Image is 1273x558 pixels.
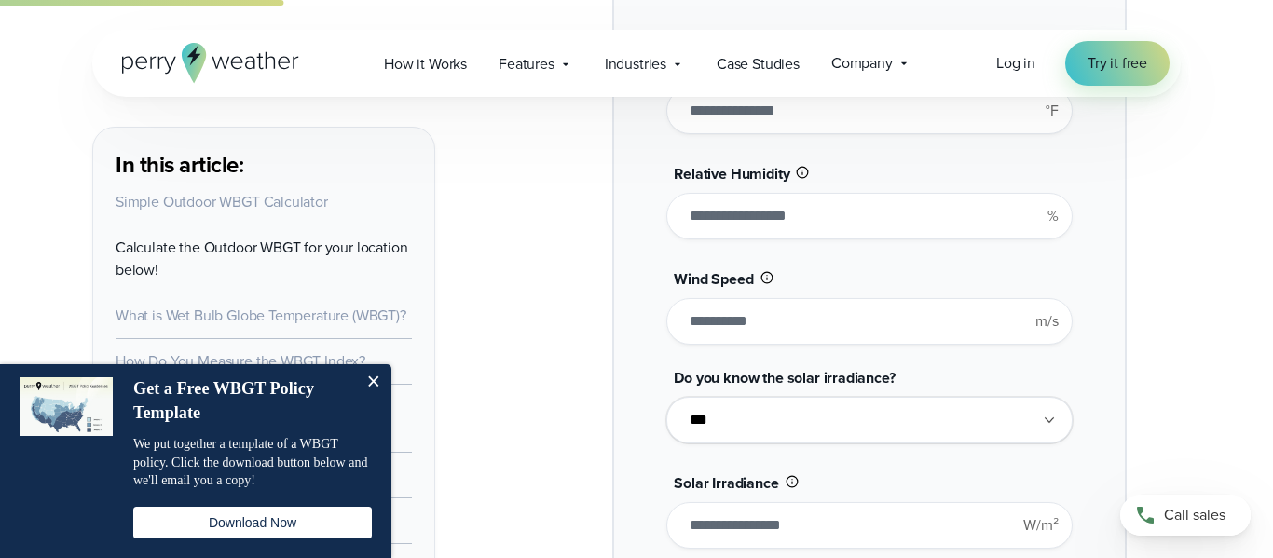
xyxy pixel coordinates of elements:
[499,53,554,75] span: Features
[674,268,753,290] span: Wind Speed
[701,45,815,83] a: Case Studies
[996,52,1035,74] span: Log in
[116,305,406,326] a: What is Wet Bulb Globe Temperature (WBGT)?
[717,53,800,75] span: Case Studies
[116,237,407,280] a: Calculate the Outdoor WBGT for your location below!
[368,45,483,83] a: How it Works
[1120,495,1251,536] a: Call sales
[133,435,372,490] p: We put together a template of a WBGT policy. Click the download button below and we'll email you ...
[384,53,467,75] span: How it Works
[605,53,666,75] span: Industries
[674,163,789,184] span: Relative Humidity
[996,52,1035,75] a: Log in
[674,472,778,494] span: Solar Irradiance
[1164,504,1225,526] span: Call sales
[674,367,895,388] span: Do you know the solar irradiance?
[116,150,412,180] h3: In this article:
[116,191,328,212] a: Simple Outdoor WBGT Calculator
[1065,41,1170,86] a: Try it free
[831,52,893,75] span: Company
[1088,52,1147,75] span: Try it free
[116,350,365,372] a: How Do You Measure the WBGT Index?
[133,377,352,425] h4: Get a Free WBGT Policy Template
[354,364,391,401] button: Close
[133,507,372,538] button: Download Now
[20,377,113,436] img: dialog featured image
